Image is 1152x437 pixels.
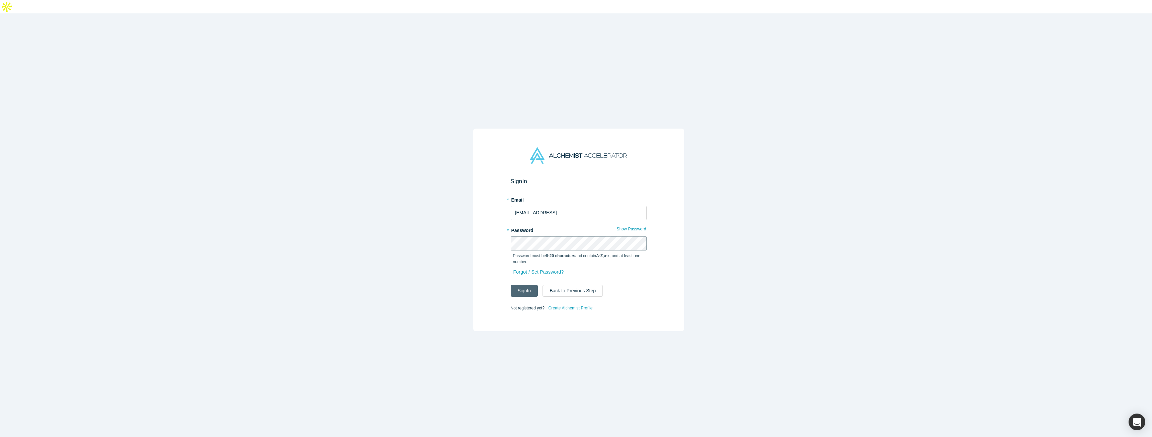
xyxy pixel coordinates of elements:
[511,285,538,297] button: SignIn
[604,253,609,258] strong: a-z
[511,305,545,310] span: Not registered yet?
[511,178,647,185] h2: Sign In
[511,225,647,234] label: Password
[543,285,603,297] button: Back to Previous Step
[546,253,575,258] strong: 8-20 characters
[616,225,646,233] button: Show Password
[513,253,644,265] p: Password must be and contain , , and at least one number.
[548,304,593,312] a: Create Alchemist Profile
[530,147,627,164] img: Alchemist Accelerator Logo
[513,266,564,278] a: Forgot / Set Password?
[596,253,603,258] strong: A-Z
[511,194,647,204] label: Email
